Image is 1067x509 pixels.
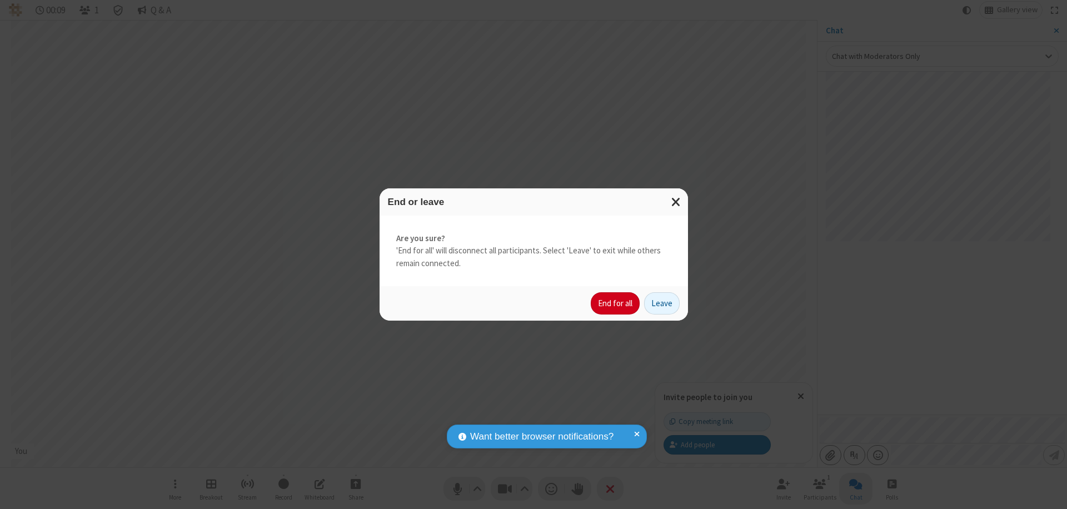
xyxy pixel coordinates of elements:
[591,292,640,315] button: End for all
[388,197,680,207] h3: End or leave
[665,188,688,216] button: Close modal
[470,430,614,444] span: Want better browser notifications?
[380,216,688,287] div: 'End for all' will disconnect all participants. Select 'Leave' to exit while others remain connec...
[644,292,680,315] button: Leave
[396,232,671,245] strong: Are you sure?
